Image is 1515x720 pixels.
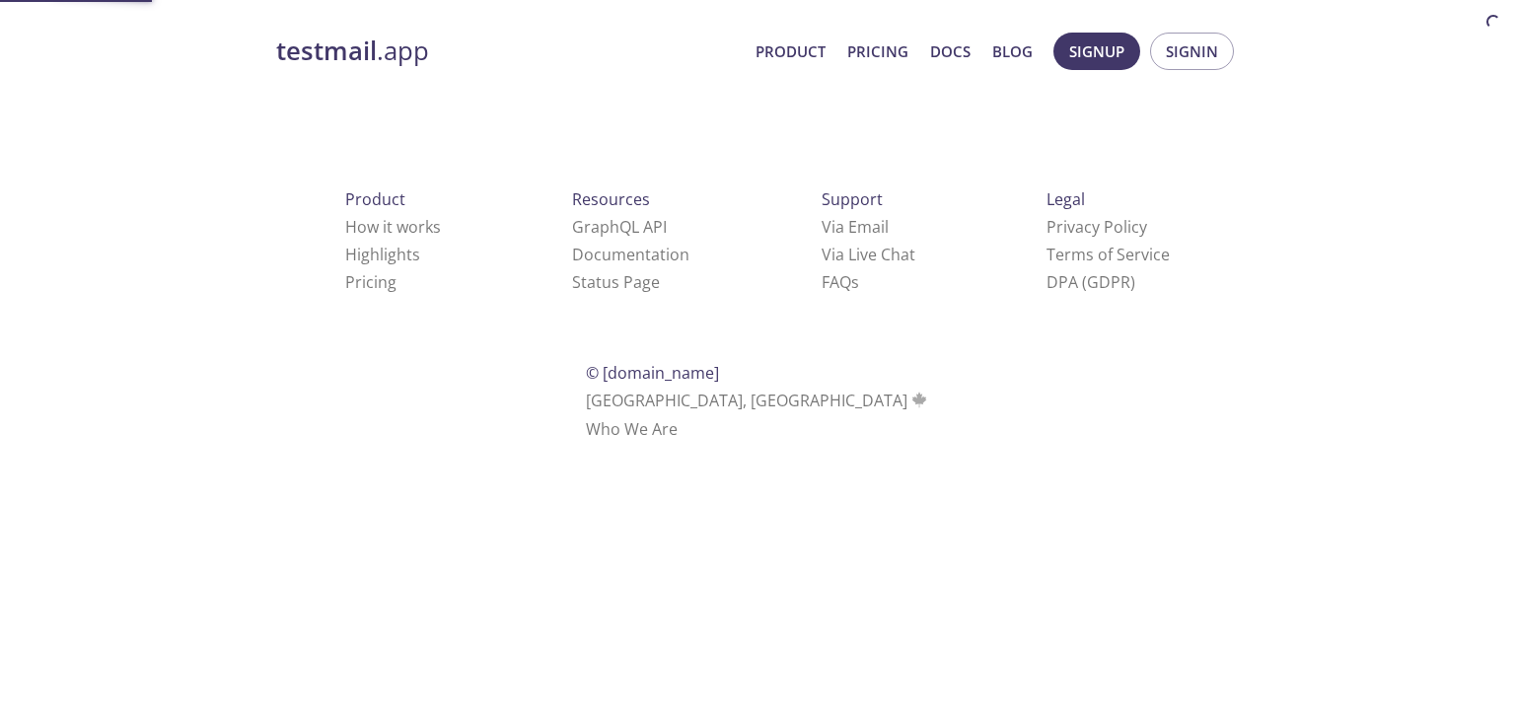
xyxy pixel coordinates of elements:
a: GraphQL API [572,216,667,238]
span: s [851,271,859,293]
a: Terms of Service [1046,244,1170,265]
a: Privacy Policy [1046,216,1147,238]
a: DPA (GDPR) [1046,271,1135,293]
span: [GEOGRAPHIC_DATA], [GEOGRAPHIC_DATA] [586,390,930,411]
a: Pricing [345,271,397,293]
a: FAQ [822,271,859,293]
button: Signin [1150,33,1234,70]
a: How it works [345,216,441,238]
a: Documentation [572,244,689,265]
a: Docs [930,38,971,64]
a: Blog [992,38,1033,64]
a: testmail.app [276,35,740,68]
a: Who We Are [586,418,678,440]
span: Resources [572,188,650,210]
span: Support [822,188,883,210]
button: Signup [1053,33,1140,70]
a: Pricing [847,38,908,64]
span: Signup [1069,38,1124,64]
span: Product [345,188,405,210]
span: Signin [1166,38,1218,64]
a: Highlights [345,244,420,265]
a: Via Email [822,216,889,238]
span: © [DOMAIN_NAME] [586,362,719,384]
a: Status Page [572,271,660,293]
span: Legal [1046,188,1085,210]
strong: testmail [276,34,377,68]
a: Product [756,38,826,64]
a: Via Live Chat [822,244,915,265]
